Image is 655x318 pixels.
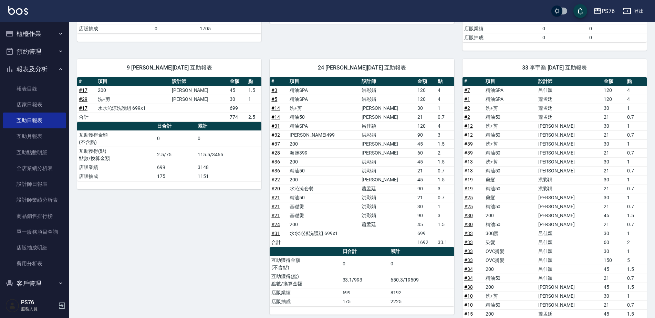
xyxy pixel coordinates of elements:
td: 120 [602,95,625,104]
td: 洗+剪 [484,139,537,148]
td: [PERSON_NAME] [537,130,602,139]
td: 洪彩娟 [360,95,416,104]
td: 90 [416,130,436,139]
td: 2.5/75 [155,147,196,163]
td: 1 [625,121,647,130]
td: [PERSON_NAME] [537,148,602,157]
td: 水沁涼套餐 [288,184,360,193]
td: 精油50 [484,166,537,175]
td: 4 [436,86,454,95]
td: [PERSON_NAME] [360,113,416,121]
td: 精油SPA [484,86,537,95]
th: 金額 [602,77,625,86]
a: #1 [464,96,470,102]
h5: PS76 [21,299,56,306]
td: 洪彩娟 [537,175,602,184]
td: 店販業績 [270,288,341,297]
td: 4 [625,95,647,104]
td: 4 [436,95,454,104]
td: 1 [625,247,647,256]
td: [PERSON_NAME] [537,202,602,211]
th: 設計師 [360,77,416,86]
td: 1.5 [436,139,454,148]
td: 洪彩娟 [360,130,416,139]
td: 21 [602,184,625,193]
td: 蕭孟廷 [537,113,602,121]
td: 蕭孟廷 [360,220,416,229]
td: 呂佳穎 [537,247,602,256]
td: [PERSON_NAME] [170,86,228,95]
span: 24 [PERSON_NAME][DATE] 互助報表 [278,64,446,71]
a: #2 [464,105,470,111]
td: 120 [416,86,436,95]
td: 剪髮 [484,193,537,202]
td: [PERSON_NAME] [360,148,416,157]
td: [PERSON_NAME] [537,139,602,148]
td: 200 [484,265,537,274]
td: 3 [436,130,454,139]
td: 175 [155,172,196,181]
td: 200 [288,157,360,166]
td: 21 [416,193,436,202]
th: # [462,77,484,86]
td: 店販業績 [77,163,155,172]
td: 2.5 [247,113,261,121]
td: [PERSON_NAME] [537,193,602,202]
a: #33 [464,231,473,236]
td: 店販抽成 [77,24,153,33]
button: save [573,4,587,18]
td: 0.7 [436,193,454,202]
td: 1151 [196,172,261,181]
th: 項目 [288,77,360,86]
td: 30 [602,139,625,148]
a: #13 [464,168,473,173]
a: #22 [271,177,280,182]
td: 150 [602,256,625,265]
td: 店販業績 [462,24,541,33]
a: #32 [271,132,280,138]
a: #7 [464,87,470,93]
img: Logo [8,6,28,15]
td: 0.7 [625,202,647,211]
td: 45 [416,157,436,166]
td: 30 [602,104,625,113]
td: 45 [602,283,625,291]
td: 774 [228,113,247,121]
a: #12 [464,123,473,129]
td: 水水沁涼洗護組 699x1 [288,229,360,238]
td: [PERSON_NAME] [360,139,416,148]
td: 蕭孟廷 [537,104,602,113]
td: 呂佳穎 [360,121,416,130]
td: 精油50 [484,202,537,211]
td: 呂佳穎 [537,238,602,247]
td: 洗+剪 [484,157,537,166]
a: #2 [464,114,470,120]
td: 45 [416,220,436,229]
td: 精油50 [484,148,537,157]
a: 設計師業績分析表 [3,192,66,208]
td: 1 [436,202,454,211]
td: 45 [602,265,625,274]
th: 金額 [416,77,436,86]
td: 1 [625,157,647,166]
td: 3148 [196,163,261,172]
td: 呂佳穎 [537,274,602,283]
table: a dense table [270,77,454,247]
a: #25 [464,204,473,209]
table: a dense table [270,247,454,306]
td: 30 [602,193,625,202]
td: [PERSON_NAME] [537,220,602,229]
td: 1692 [416,238,436,247]
a: #29 [79,96,87,102]
td: 蕭孟廷 [537,95,602,104]
a: 店家日報表 [3,97,66,113]
td: 0.7 [625,220,647,229]
td: 0.7 [625,148,647,157]
a: #39 [464,150,473,156]
td: 200 [288,175,360,184]
td: 120 [416,121,436,130]
td: 0 [196,130,261,147]
td: [PERSON_NAME] [170,95,228,104]
td: 互助獲得金額 (不含點) [77,130,155,147]
td: 合計 [77,113,96,121]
